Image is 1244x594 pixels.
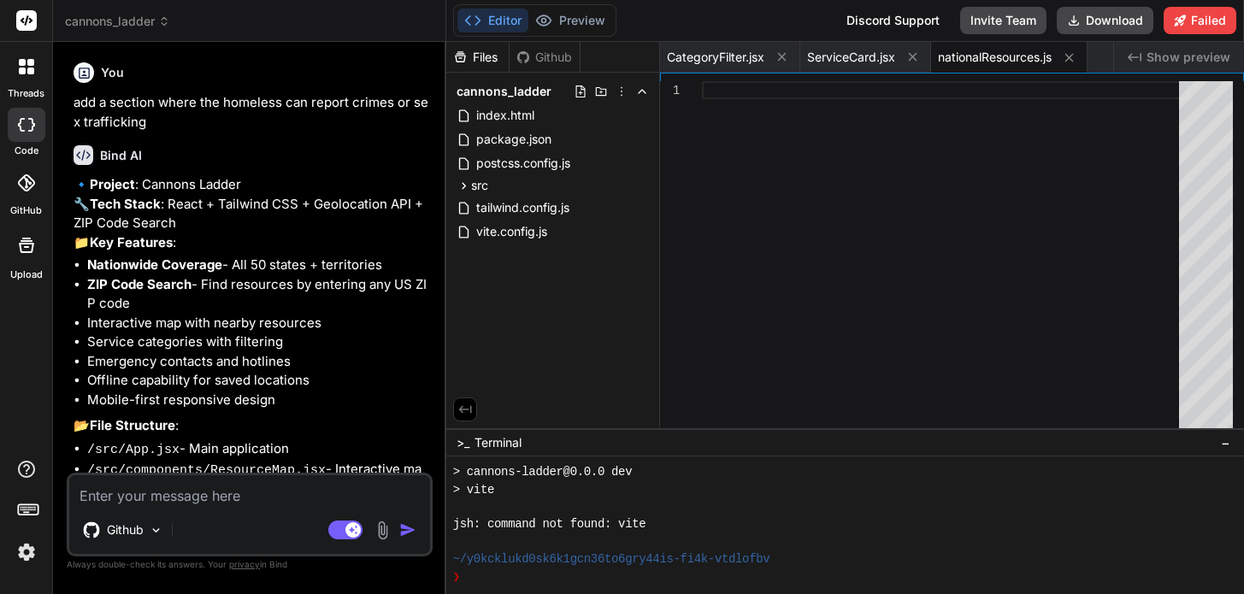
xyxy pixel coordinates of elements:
[90,417,175,433] strong: File Structure
[475,153,572,173] span: postcss.config.js
[475,434,522,451] span: Terminal
[1147,49,1230,66] span: Show preview
[87,256,222,273] strong: Nationwide Coverage
[90,176,135,192] strong: Project
[100,147,142,164] h6: Bind AI
[453,550,770,568] span: ~/y0kcklukd0sk6k1gcn36to6gry44is-fi4k-vtdlofbv
[475,197,571,218] span: tailwind.config.js
[87,443,180,457] code: /src/App.jsx
[90,234,173,250] strong: Key Features
[373,520,392,540] img: attachment
[1057,7,1153,34] button: Download
[65,13,170,30] span: cannons_ladder
[399,521,416,538] img: icon
[453,463,633,480] span: > cannons-ladder@0.0.0 dev
[74,175,429,252] p: 🔹 : Cannons Ladder 🔧 : React + Tailwind CSS + Geolocation API + ZIP Code Search 📁 :
[471,177,488,194] span: src
[475,221,549,242] span: vite.config.js
[87,256,429,275] li: - All 50 states + territories
[457,434,469,451] span: >_
[101,64,124,81] h6: You
[667,49,764,66] span: CategoryFilter.jsx
[87,276,192,292] strong: ZIP Code Search
[87,463,326,478] code: /src/components/ResourceMap.jsx
[807,49,895,66] span: ServiceCard.jsx
[87,371,429,391] li: Offline capability for saved locations
[457,83,551,100] span: cannons_ladder
[87,439,429,461] li: - Main application
[149,523,163,538] img: Pick Models
[1164,7,1236,34] button: Failed
[15,144,38,158] label: code
[453,515,646,532] span: jsh: command not found: vite
[10,268,43,282] label: Upload
[87,275,429,314] li: - Find resources by entering any US ZIP code
[1217,429,1234,456] button: −
[74,93,429,132] p: add a section where the homeless can report crimes or sex trafficking
[8,86,44,101] label: threads
[107,521,144,538] p: Github
[10,203,42,218] label: GitHub
[87,314,429,333] li: Interactive map with nearby resources
[475,105,536,126] span: index.html
[660,81,680,99] div: 1
[229,559,260,569] span: privacy
[90,196,161,212] strong: Tech Stack
[446,49,509,66] div: Files
[87,352,429,372] li: Emergency contacts and hotlines
[457,9,528,32] button: Editor
[960,7,1046,34] button: Invite Team
[74,416,429,436] p: 📂 :
[453,481,494,498] span: > vite
[87,460,429,500] li: - Interactive map component
[12,538,41,567] img: settings
[938,49,1052,66] span: nationalResources.js
[510,49,580,66] div: Github
[475,129,553,150] span: package.json
[528,9,612,32] button: Preview
[87,332,429,352] li: Service categories with filtering
[1221,434,1230,451] span: −
[87,391,429,410] li: Mobile-first responsive design
[453,568,462,585] span: ❯
[836,7,950,34] div: Discord Support
[67,556,433,573] p: Always double-check its answers. Your in Bind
